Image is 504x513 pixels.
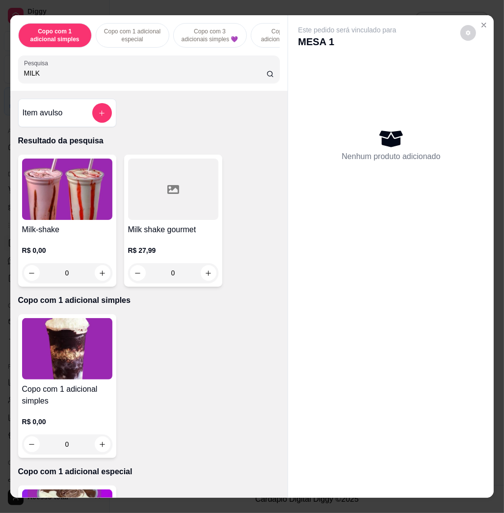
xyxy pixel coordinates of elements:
p: Este pedido será vinculado para [298,25,396,35]
button: decrease-product-quantity [130,265,146,281]
h4: Copo com 1 adicional simples [22,383,112,407]
h4: Item avulso [23,107,63,119]
p: Copo com 1 adicional simples [18,295,280,306]
button: decrease-product-quantity [460,25,476,41]
p: Resultado da pesquisa [18,135,280,147]
button: Close [476,17,492,33]
p: Nenhum produto adicionado [342,151,440,162]
p: Copo com 1 adicional especial [104,27,161,43]
button: increase-product-quantity [201,265,216,281]
p: Copo com 2 adicionais simples e 1 especial💜 [259,27,316,43]
button: add-separate-item [92,103,112,123]
h4: Milk shake gourmet [128,224,218,236]
img: product-image [22,159,112,220]
p: Copo com 1 adicional simples [27,27,83,43]
p: R$ 0,00 [22,245,112,255]
label: Pesquisa [24,59,52,67]
p: MESA 1 [298,35,396,49]
img: product-image [22,318,112,379]
p: Copo com 3 adicionais simples 💜 [182,27,239,43]
input: Pesquisa [24,68,266,78]
p: R$ 27,99 [128,245,218,255]
p: Copo com 1 adicional especial [18,466,280,478]
h4: Milk-shake [22,224,112,236]
p: R$ 0,00 [22,417,112,427]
